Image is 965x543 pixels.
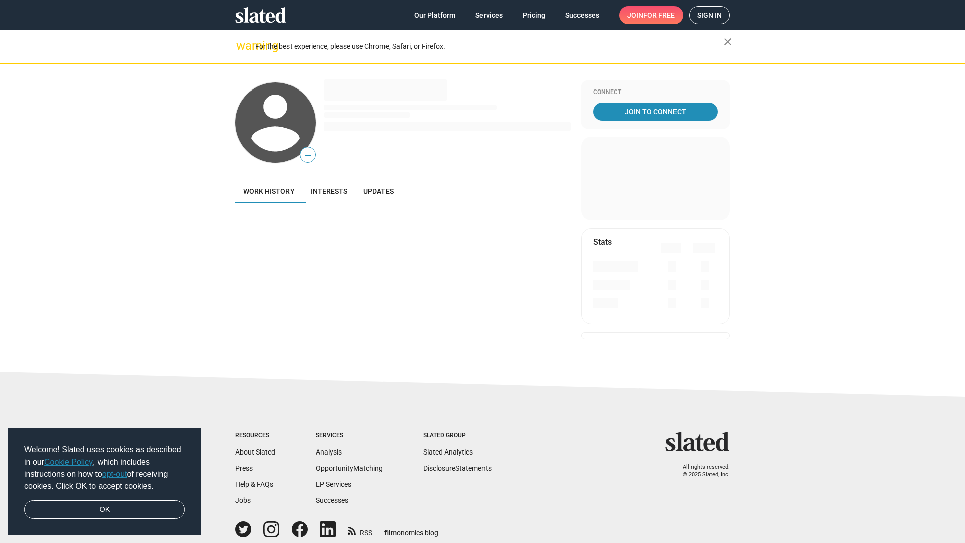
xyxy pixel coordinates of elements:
[423,464,492,472] a: DisclosureStatements
[303,179,355,203] a: Interests
[593,237,612,247] mat-card-title: Stats
[475,6,503,24] span: Services
[523,6,545,24] span: Pricing
[384,529,397,537] span: film
[595,103,716,121] span: Join To Connect
[593,88,718,97] div: Connect
[243,187,295,195] span: Work history
[697,7,722,24] span: Sign in
[627,6,675,24] span: Join
[236,40,248,52] mat-icon: warning
[235,496,251,504] a: Jobs
[423,448,473,456] a: Slated Analytics
[672,464,730,478] p: All rights reserved. © 2025 Slated, Inc.
[406,6,463,24] a: Our Platform
[363,187,394,195] span: Updates
[515,6,553,24] a: Pricing
[467,6,511,24] a: Services
[348,522,372,538] a: RSS
[44,458,93,466] a: Cookie Policy
[384,520,438,538] a: filmonomics blog
[722,36,734,48] mat-icon: close
[316,432,383,440] div: Services
[316,496,348,504] a: Successes
[24,500,185,519] a: dismiss cookie message
[102,470,127,478] a: opt-out
[593,103,718,121] a: Join To Connect
[316,480,351,488] a: EP Services
[643,6,675,24] span: for free
[8,428,201,535] div: cookieconsent
[565,6,599,24] span: Successes
[311,187,347,195] span: Interests
[235,432,275,440] div: Resources
[300,149,315,162] span: —
[619,6,683,24] a: Joinfor free
[235,448,275,456] a: About Slated
[423,432,492,440] div: Slated Group
[255,40,724,53] div: For the best experience, please use Chrome, Safari, or Firefox.
[235,464,253,472] a: Press
[316,464,383,472] a: OpportunityMatching
[414,6,455,24] span: Our Platform
[24,444,185,492] span: Welcome! Slated uses cookies as described in our , which includes instructions on how to of recei...
[689,6,730,24] a: Sign in
[235,480,273,488] a: Help & FAQs
[557,6,607,24] a: Successes
[316,448,342,456] a: Analysis
[355,179,402,203] a: Updates
[235,179,303,203] a: Work history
